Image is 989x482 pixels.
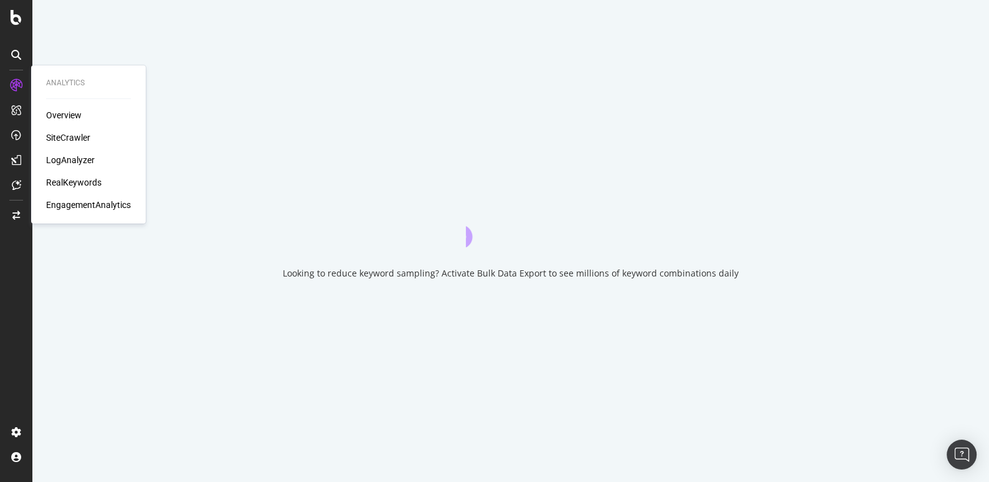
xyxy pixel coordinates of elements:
a: RealKeywords [46,176,102,189]
a: Overview [46,109,82,121]
div: animation [466,202,556,247]
div: Analytics [46,78,131,88]
a: LogAnalyzer [46,154,95,166]
div: Open Intercom Messenger [947,440,977,470]
a: EngagementAnalytics [46,199,131,211]
a: SiteCrawler [46,131,90,144]
div: Looking to reduce keyword sampling? Activate Bulk Data Export to see millions of keyword combinat... [283,267,739,280]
